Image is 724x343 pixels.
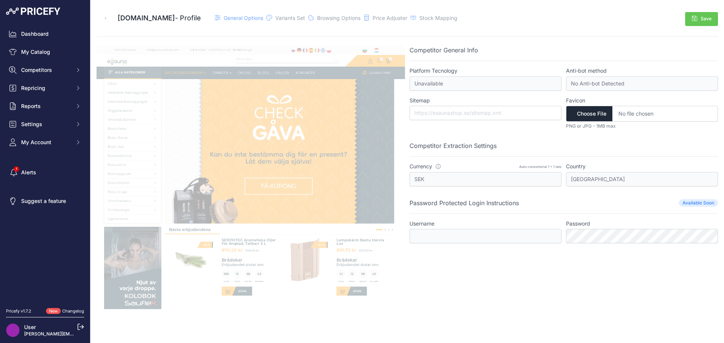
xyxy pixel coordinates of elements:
[21,139,71,146] span: My Account
[519,164,561,169] div: Auto-converted at 1 = 1 rate
[21,102,71,110] span: Reports
[21,120,71,128] span: Settings
[6,136,84,149] button: My Account
[419,15,457,21] span: Stock Mapping
[317,15,360,21] span: Browsing Options
[224,15,263,21] span: General Options
[97,9,115,27] img: esaunashop.se.png
[566,97,718,104] label: Favicon
[118,14,175,22] span: [DOMAIN_NAME]
[6,63,84,77] button: Competitors
[6,81,84,95] button: Repricing
[685,12,718,26] button: Save
[566,67,718,75] label: Anti-bot method
[6,117,84,131] button: Settings
[46,308,61,314] span: New
[410,141,718,150] p: Competitor Extraction Settings
[410,220,561,227] label: Username
[566,123,718,129] p: PNG or JPG - 1MB max
[410,198,519,207] p: Password Protected Login Instructions
[6,45,84,59] a: My Catalog
[275,15,305,21] span: Variants Set
[410,67,561,75] label: Platform Tecnology
[566,163,718,170] label: Country
[6,8,60,15] img: Pricefy Logo
[6,166,84,179] a: Alerts
[21,66,71,74] span: Competitors
[679,199,718,207] span: Available Soon
[62,308,84,314] a: Changelog
[21,84,71,92] span: Repricing
[97,46,405,309] img: Screenshot esaunashop.se
[6,194,84,208] a: Suggest a feature
[6,99,84,113] button: Reports
[410,106,561,120] input: https://esaunashop.se/sitemap.xml
[6,27,84,299] nav: Sidebar
[24,331,140,337] a: [PERSON_NAME][EMAIL_ADDRESS][DOMAIN_NAME]
[566,220,718,227] label: Password
[6,308,31,314] div: Pricefy v1.7.2
[118,13,201,23] div: - Profile
[373,15,407,21] span: Price Adjuster
[410,97,561,104] label: Sitemap
[24,324,36,330] a: User
[410,46,718,55] p: Competitor General Info
[6,27,84,41] a: Dashboard
[410,163,441,170] label: Currency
